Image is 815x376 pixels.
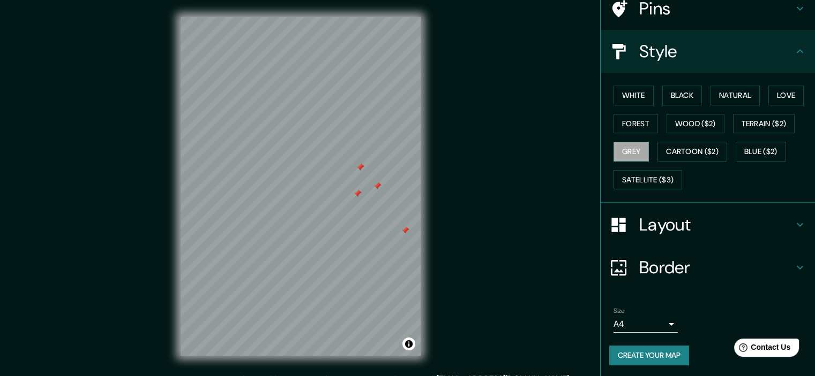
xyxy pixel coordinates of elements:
button: Toggle attribution [402,337,415,350]
button: Satellite ($3) [614,170,682,190]
button: Create your map [609,346,689,365]
button: Natural [711,86,760,105]
button: Love [768,86,804,105]
button: Cartoon ($2) [657,142,727,162]
div: Style [601,30,815,73]
button: Blue ($2) [736,142,786,162]
button: Terrain ($2) [733,114,795,134]
h4: Border [639,257,794,278]
div: A4 [614,316,678,333]
label: Size [614,306,625,316]
button: Grey [614,142,649,162]
iframe: Help widget launcher [720,334,803,364]
div: Layout [601,203,815,246]
button: Wood ($2) [667,114,724,134]
div: Border [601,246,815,289]
button: White [614,86,654,105]
button: Black [662,86,702,105]
button: Forest [614,114,658,134]
h4: Style [639,41,794,62]
h4: Layout [639,214,794,235]
canvas: Map [181,17,421,356]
